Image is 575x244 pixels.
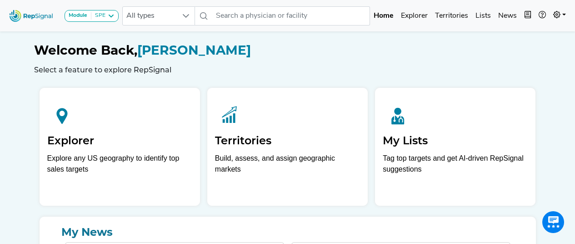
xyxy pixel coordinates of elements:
[520,7,535,25] button: Intel Book
[69,13,87,18] strong: Module
[91,12,105,20] div: SPE
[375,88,535,206] a: My ListsTag top targets and get AI-driven RepSignal suggestions
[207,88,368,206] a: TerritoriesBuild, assess, and assign geographic markets
[65,10,119,22] button: ModuleSPE
[495,7,520,25] a: News
[383,134,528,147] h2: My Lists
[123,7,177,25] span: All types
[215,153,360,180] p: Build, assess, and assign geographic markets
[34,66,541,74] h6: Select a feature to explore RepSignal
[215,134,360,147] h2: Territories
[212,6,370,25] input: Search a physician or facility
[431,7,472,25] a: Territories
[47,153,192,175] div: Explore any US geography to identify top sales targets
[472,7,495,25] a: Lists
[47,224,529,240] a: My News
[34,43,541,58] h1: [PERSON_NAME]
[34,42,137,58] span: Welcome Back,
[40,88,200,206] a: ExplorerExplore any US geography to identify top sales targets
[383,153,528,180] p: Tag top targets and get AI-driven RepSignal suggestions
[370,7,397,25] a: Home
[47,134,192,147] h2: Explorer
[397,7,431,25] a: Explorer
